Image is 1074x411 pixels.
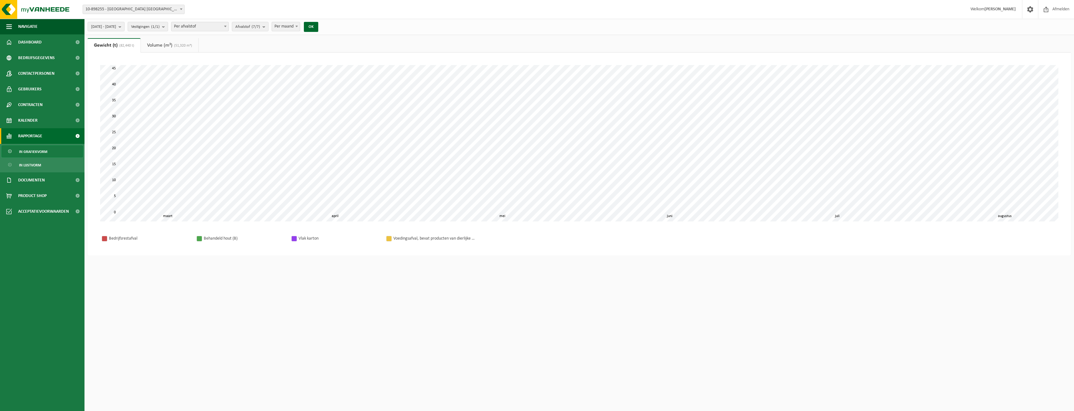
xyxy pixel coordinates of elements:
[118,44,134,48] span: (82,440 t)
[299,235,380,242] div: Vlak karton
[18,66,54,81] span: Contactpersonen
[88,38,141,53] a: Gewicht (t)
[88,22,125,31] button: [DATE] - [DATE]
[109,235,190,242] div: Bedrijfsrestafval
[160,63,180,70] div: 43,500 t
[171,22,229,31] span: Per afvalstof
[91,22,116,32] span: [DATE] - [DATE]
[19,146,47,158] span: In grafiekvorm
[131,22,160,32] span: Vestigingen
[327,146,347,153] div: 17,560 t
[83,5,185,14] span: 10-898255 - SARAWAK NV - GROOT-BIJGAARDEN
[272,22,300,31] span: Per maand
[204,235,285,242] div: Behandeld hout (B)
[252,25,260,29] count: (7/7)
[18,172,45,188] span: Documenten
[18,113,38,128] span: Kalender
[18,204,69,219] span: Acceptatievoorwaarden
[171,22,228,31] span: Per afvalstof
[18,128,42,144] span: Rapportage
[662,184,679,190] div: 5,780 t
[18,50,55,66] span: Bedrijfsgegevens
[18,19,38,34] span: Navigatie
[128,22,168,31] button: Vestigingen(1/1)
[18,81,42,97] span: Gebruikers
[829,168,849,174] div: 10,860 t
[83,5,184,14] span: 10-898255 - SARAWAK NV - GROOT-BIJGAARDEN
[393,235,475,242] div: Voedingsafval, bevat producten van dierlijke oorsprong, onverpakt, categorie 3
[2,159,83,171] a: In lijstvorm
[232,22,268,31] button: Afvalstof(7/7)
[151,25,160,29] count: (1/1)
[235,22,260,32] span: Afvalstof
[141,38,198,53] a: Volume (m³)
[2,145,83,157] a: In grafiekvorm
[18,188,47,204] span: Product Shop
[494,187,512,194] div: 4,740 t
[304,22,318,32] button: OK
[172,44,192,48] span: (51,320 m³)
[18,97,43,113] span: Contracten
[984,7,1016,12] strong: [PERSON_NAME]
[18,34,42,50] span: Dashboard
[19,159,41,171] span: In lijstvorm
